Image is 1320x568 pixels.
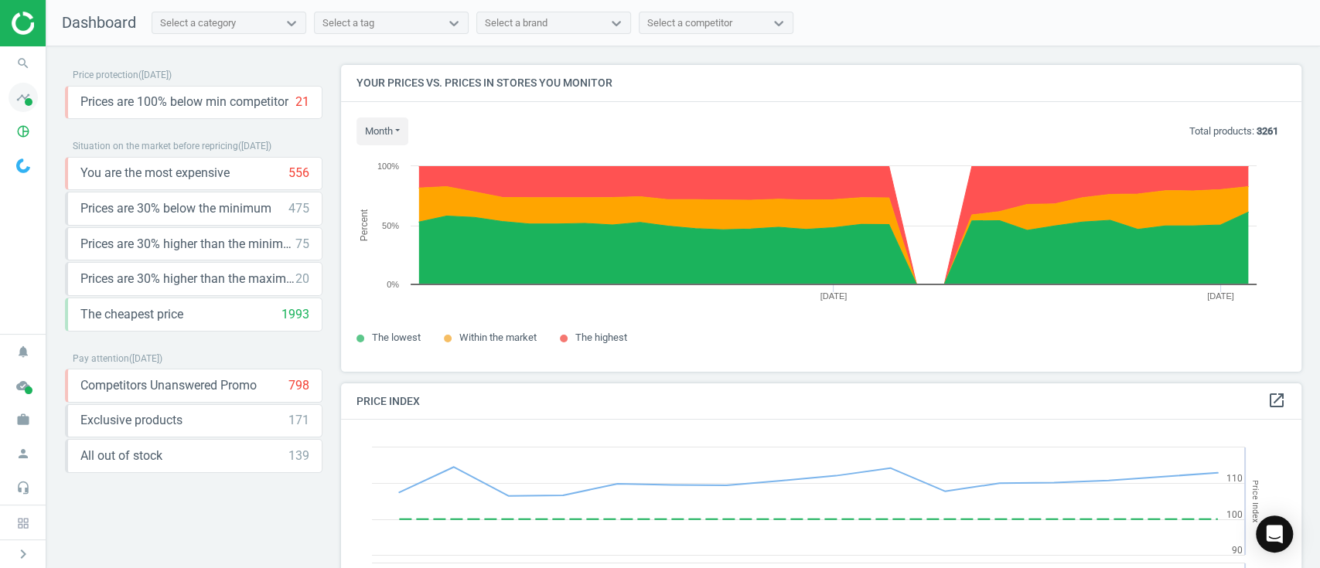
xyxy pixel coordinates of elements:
[238,141,271,151] span: ( [DATE] )
[288,200,309,217] div: 475
[9,337,38,366] i: notifications
[1232,545,1243,556] text: 90
[341,383,1301,420] h4: Price Index
[341,65,1301,101] h4: Your prices vs. prices in stores you monitor
[1257,125,1278,137] b: 3261
[4,544,43,564] button: chevron_right
[80,236,295,253] span: Prices are 30% higher than the minimum
[281,306,309,323] div: 1993
[295,236,309,253] div: 75
[1256,515,1293,553] div: Open Intercom Messenger
[1207,291,1234,301] tspan: [DATE]
[1267,391,1286,411] a: open_in_new
[12,12,121,35] img: ajHJNr6hYgQAAAAASUVORK5CYII=
[80,270,295,287] span: Prices are 30% higher than the maximal
[80,200,271,217] span: Prices are 30% below the minimum
[1226,473,1243,484] text: 110
[80,306,183,323] span: The cheapest price
[295,270,309,287] div: 20
[387,280,399,289] text: 0%
[647,16,732,30] div: Select a competitor
[80,412,182,429] span: Exclusive products
[820,291,848,301] tspan: [DATE]
[1226,509,1243,520] text: 100
[9,473,38,502] i: headset_mic
[322,16,374,30] div: Select a tag
[1267,391,1286,410] i: open_in_new
[356,117,408,145] button: month
[288,165,309,182] div: 556
[9,405,38,434] i: work
[62,13,136,32] span: Dashboard
[1189,124,1278,138] p: Total products:
[382,221,399,230] text: 50%
[9,371,38,400] i: cloud_done
[575,332,627,343] span: The highest
[288,447,309,464] div: 139
[485,16,547,30] div: Select a brand
[80,165,230,182] span: You are the most expensive
[73,353,129,364] span: Pay attention
[9,83,38,112] i: timeline
[288,412,309,429] div: 171
[9,49,38,78] i: search
[73,70,138,80] span: Price protection
[138,70,172,80] span: ( [DATE] )
[459,332,537,343] span: Within the market
[295,94,309,111] div: 21
[80,377,257,394] span: Competitors Unanswered Promo
[73,141,238,151] span: Situation on the market before repricing
[14,545,32,563] i: chevron_right
[1250,480,1260,522] tspan: Price Index
[9,117,38,146] i: pie_chart_outlined
[288,377,309,394] div: 798
[160,16,236,30] div: Select a category
[80,447,162,464] span: All out of stock
[372,332,421,343] span: The lowest
[129,353,162,364] span: ( [DATE] )
[359,209,370,241] tspan: Percent
[9,439,38,468] i: person
[80,94,288,111] span: Prices are 100% below min competitor
[16,158,30,173] img: wGWNvw8QSZomAAAAABJRU5ErkJggg==
[377,162,399,171] text: 100%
